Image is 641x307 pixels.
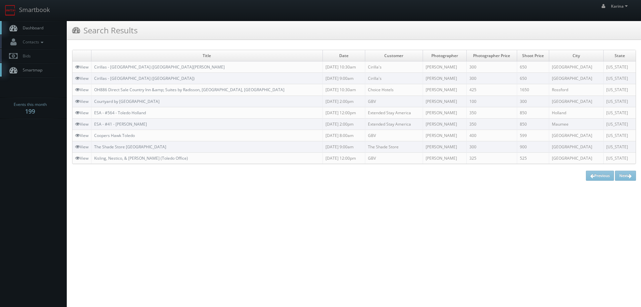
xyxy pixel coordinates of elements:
a: Courtyard by [GEOGRAPHIC_DATA] [94,99,160,104]
td: 425 [466,84,517,96]
a: The Shade Store [GEOGRAPHIC_DATA] [94,144,166,150]
td: 650 [517,73,549,84]
td: [GEOGRAPHIC_DATA] [549,96,604,107]
a: View [75,155,88,161]
td: [DATE] 2:00pm [323,96,365,107]
td: Extended Stay America [365,118,423,130]
a: View [75,133,88,138]
td: 850 [517,118,549,130]
td: Extended Stay America [365,107,423,118]
td: [GEOGRAPHIC_DATA] [549,153,604,164]
td: [DATE] 9:00am [323,141,365,153]
a: View [75,110,88,116]
span: Bids [19,53,31,59]
td: [DATE] 9:00am [323,73,365,84]
td: [US_STATE] [604,61,636,73]
td: Cirilla's [365,61,423,73]
td: Holland [549,107,604,118]
td: [GEOGRAPHIC_DATA] [549,73,604,84]
span: Events this month [14,101,47,108]
td: [US_STATE] [604,107,636,118]
td: [US_STATE] [604,141,636,153]
span: Dashboard [19,25,43,31]
td: Title [91,50,323,61]
a: Kisling, Nestico, & [PERSON_NAME] (Toledo Office) [94,155,188,161]
span: Smartmap [19,67,42,73]
td: [US_STATE] [604,96,636,107]
td: 599 [517,130,549,141]
td: 525 [517,153,549,164]
td: GBV [365,130,423,141]
td: [US_STATE] [604,130,636,141]
td: [GEOGRAPHIC_DATA] [549,130,604,141]
td: [PERSON_NAME] [423,130,466,141]
img: smartbook-logo.png [5,5,16,16]
td: [US_STATE] [604,118,636,130]
a: View [75,64,88,70]
a: View [75,87,88,93]
td: [PERSON_NAME] [423,96,466,107]
td: 300 [466,61,517,73]
td: Photographer Price [466,50,517,61]
td: State [604,50,636,61]
td: [US_STATE] [604,84,636,96]
td: [DATE] 8:00am [323,130,365,141]
td: [PERSON_NAME] [423,141,466,153]
td: [US_STATE] [604,153,636,164]
td: Choice Hotels [365,84,423,96]
td: The Shade Store [365,141,423,153]
span: Karina [611,3,630,9]
td: 650 [517,61,549,73]
td: [GEOGRAPHIC_DATA] [549,61,604,73]
td: Photographer [423,50,466,61]
td: Date [323,50,365,61]
a: View [75,99,88,104]
a: View [75,75,88,81]
td: [PERSON_NAME] [423,61,466,73]
a: View [75,121,88,127]
h3: Search Results [72,24,138,36]
td: 300 [466,141,517,153]
td: [DATE] 2:00pm [323,118,365,130]
a: Cirillas - [GEOGRAPHIC_DATA] ([GEOGRAPHIC_DATA][PERSON_NAME] [94,64,225,70]
td: 350 [466,118,517,130]
td: 400 [466,130,517,141]
span: Contacts [19,39,45,45]
td: Rossford [549,84,604,96]
td: [PERSON_NAME] [423,153,466,164]
td: 100 [466,96,517,107]
td: [DATE] 12:00pm [323,107,365,118]
td: 325 [466,153,517,164]
td: [DATE] 10:30am [323,84,365,96]
td: 1650 [517,84,549,96]
td: 850 [517,107,549,118]
a: Coopers Hawk Toledo [94,133,135,138]
td: [PERSON_NAME] [423,84,466,96]
td: [GEOGRAPHIC_DATA] [549,141,604,153]
td: 300 [466,73,517,84]
td: [PERSON_NAME] [423,118,466,130]
a: ESA - #564 - Toledo Holland [94,110,146,116]
strong: 199 [25,107,35,115]
td: 350 [466,107,517,118]
td: [DATE] 10:30am [323,61,365,73]
a: Cirillas - [GEOGRAPHIC_DATA] ([GEOGRAPHIC_DATA]) [94,75,195,81]
td: Maumee [549,118,604,130]
a: View [75,144,88,150]
a: OH886 Direct Sale Country Inn &amp; Suites by Radisson, [GEOGRAPHIC_DATA], [GEOGRAPHIC_DATA] [94,87,284,93]
td: 900 [517,141,549,153]
td: 300 [517,96,549,107]
td: Shoot Price [517,50,549,61]
td: [US_STATE] [604,73,636,84]
td: Customer [365,50,423,61]
td: [PERSON_NAME] [423,73,466,84]
td: GBV [365,153,423,164]
td: GBV [365,96,423,107]
td: Cirilla's [365,73,423,84]
td: City [549,50,604,61]
a: ESA - #41 - [PERSON_NAME] [94,121,147,127]
td: [PERSON_NAME] [423,107,466,118]
td: [DATE] 12:00pm [323,153,365,164]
